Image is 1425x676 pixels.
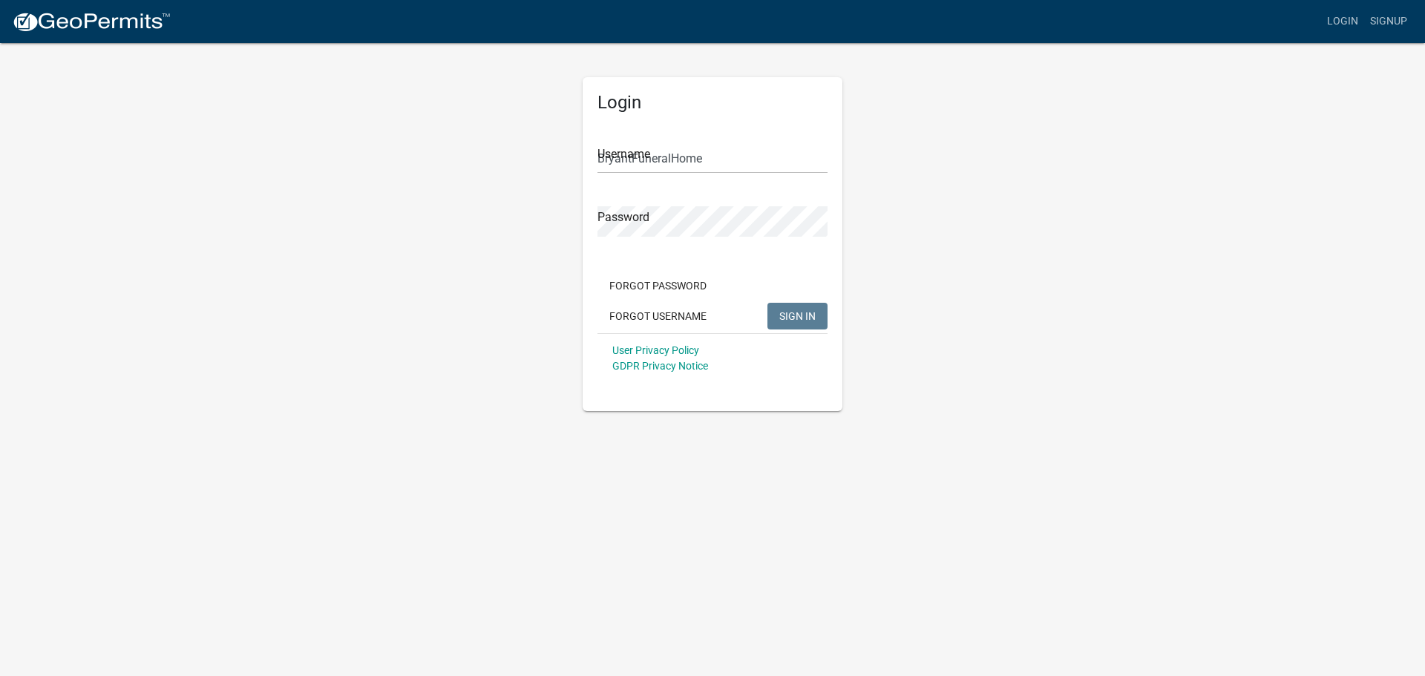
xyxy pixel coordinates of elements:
a: Signup [1364,7,1413,36]
span: SIGN IN [779,309,816,321]
h5: Login [597,92,828,114]
a: User Privacy Policy [612,344,699,356]
button: Forgot Password [597,272,718,299]
a: Login [1321,7,1364,36]
button: SIGN IN [767,303,828,329]
button: Forgot Username [597,303,718,329]
a: GDPR Privacy Notice [612,360,708,372]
